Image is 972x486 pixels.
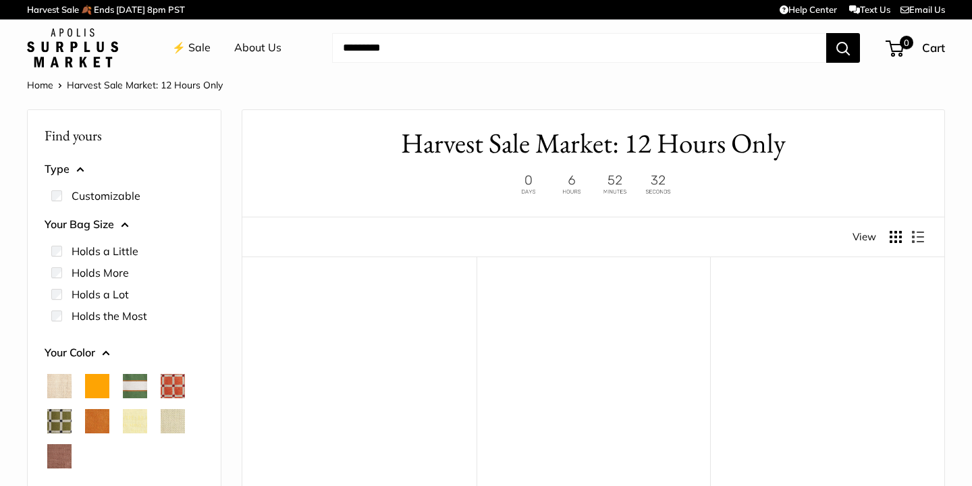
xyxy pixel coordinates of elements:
[853,227,876,246] span: View
[332,33,826,63] input: Search...
[509,171,678,198] img: 12 hours only. Ends at 8pm
[780,4,837,15] a: Help Center
[27,79,53,91] a: Home
[161,409,185,433] button: Mint Sorbet
[72,308,147,324] label: Holds the Most
[85,374,109,398] button: Orange
[27,76,223,94] nav: Breadcrumb
[72,188,140,204] label: Customizable
[72,265,129,281] label: Holds More
[900,36,913,49] span: 0
[887,37,945,59] a: 0 Cart
[172,38,211,58] a: ⚡️ Sale
[45,343,204,363] button: Your Color
[912,231,924,243] button: Display products as list
[849,4,890,15] a: Text Us
[45,122,204,148] p: Find yours
[123,444,147,468] button: Taupe
[47,444,72,468] button: Mustang
[47,374,72,398] button: Natural
[67,79,223,91] span: Harvest Sale Market: 12 Hours Only
[85,444,109,468] button: Palm Leaf
[922,40,945,55] span: Cart
[123,374,147,398] button: Court Green
[826,33,860,63] button: Search
[263,124,924,163] h1: Harvest Sale Market: 12 Hours Only
[161,374,185,398] button: Chenille Window Brick
[72,286,129,302] label: Holds a Lot
[123,409,147,433] button: Daisy
[45,215,204,235] button: Your Bag Size
[45,159,204,180] button: Type
[27,28,118,67] img: Apolis: Surplus Market
[234,38,281,58] a: About Us
[72,243,138,259] label: Holds a Little
[900,4,945,15] a: Email Us
[47,409,72,433] button: Chenille Window Sage
[890,231,902,243] button: Display products as grid
[85,409,109,433] button: Cognac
